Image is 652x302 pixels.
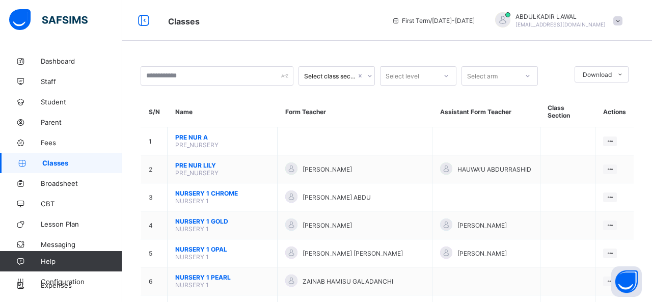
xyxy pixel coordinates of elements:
[392,17,475,24] span: session/term information
[42,159,122,167] span: Classes
[41,278,122,286] span: Configuration
[41,257,122,265] span: Help
[141,155,168,183] td: 2
[141,239,168,267] td: 5
[583,71,612,78] span: Download
[175,141,219,149] span: PRE_NURSERY
[595,96,634,127] th: Actions
[175,161,269,169] span: PRE NUR LILY
[41,98,122,106] span: Student
[175,273,269,281] span: NURSERY 1 PEARL
[303,222,352,229] span: [PERSON_NAME]
[175,281,209,289] span: NURSERY 1
[303,278,393,285] span: ZAINAB HAMISU GALADANCHI
[540,96,595,127] th: Class Section
[485,12,628,29] div: ABDULKADIRLAWAL
[141,267,168,295] td: 6
[467,66,498,86] div: Select arm
[41,77,122,86] span: Staff
[303,194,371,201] span: [PERSON_NAME] ABDU
[515,21,606,28] span: [EMAIL_ADDRESS][DOMAIN_NAME]
[41,179,122,187] span: Broadsheet
[457,250,507,257] span: [PERSON_NAME]
[141,127,168,155] td: 1
[432,96,540,127] th: Assistant Form Teacher
[304,72,356,80] div: Select class section
[611,266,642,297] button: Open asap
[141,183,168,211] td: 3
[175,169,219,177] span: PRE_NURSERY
[141,211,168,239] td: 4
[41,200,122,208] span: CBT
[41,118,122,126] span: Parent
[41,57,122,65] span: Dashboard
[175,245,269,253] span: NURSERY 1 OPAL
[168,16,200,26] span: Classes
[41,220,122,228] span: Lesson Plan
[175,133,269,141] span: PRE NUR A
[386,66,419,86] div: Select level
[175,253,209,261] span: NURSERY 1
[168,96,278,127] th: Name
[175,217,269,225] span: NURSERY 1 GOLD
[9,9,88,31] img: safsims
[303,166,352,173] span: [PERSON_NAME]
[175,197,209,205] span: NURSERY 1
[141,96,168,127] th: S/N
[278,96,432,127] th: Form Teacher
[41,240,122,249] span: Messaging
[41,139,122,147] span: Fees
[457,166,531,173] span: HAUWA'U ABDURRASHID
[175,189,269,197] span: NURSERY 1 CHROME
[175,225,209,233] span: NURSERY 1
[303,250,403,257] span: [PERSON_NAME] [PERSON_NAME]
[457,222,507,229] span: [PERSON_NAME]
[515,13,606,20] span: ABDULKADIR LAWAL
